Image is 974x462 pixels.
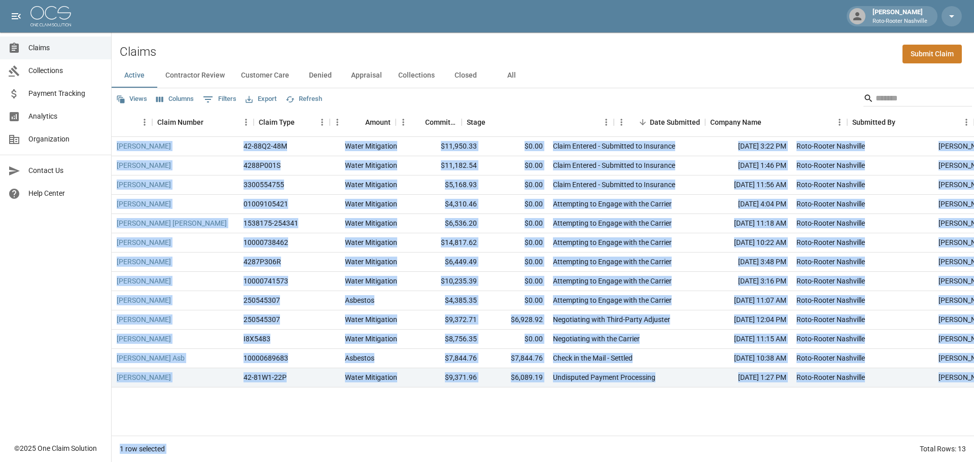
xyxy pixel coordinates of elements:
[259,108,295,136] div: Claim Type
[243,295,280,305] div: 250545307
[482,175,548,195] div: $0.00
[482,310,548,330] div: $6,928.92
[553,334,640,344] div: Negotiating with the Carrier
[416,310,482,330] div: $9,372.71
[243,237,288,247] div: 10000738462
[343,63,390,88] button: Appraisal
[796,218,865,228] div: Roto-Rooter Nashville
[863,90,972,109] div: Search
[120,444,165,454] div: 1 row selected
[117,257,171,267] a: [PERSON_NAME]
[553,199,672,209] div: Attempting to Engage with the Carrier
[28,88,103,99] span: Payment Tracking
[315,115,330,130] button: Menu
[553,257,672,267] div: Attempting to Engage with the Carrier
[152,108,254,136] div: Claim Number
[553,141,675,151] div: Claim Entered - Submitted to Insurance
[117,160,171,170] a: [PERSON_NAME]
[243,180,284,190] div: 3300554755
[283,91,325,107] button: Refresh
[796,353,865,363] div: Roto-Rooter Nashville
[396,115,411,130] button: Menu
[553,160,675,170] div: Claim Entered - Submitted to Insurance
[416,349,482,368] div: $7,844.76
[114,91,150,107] button: Views
[895,115,910,129] button: Sort
[117,334,171,344] a: [PERSON_NAME]
[700,272,791,291] div: [DATE] 3:16 PM
[345,218,397,228] div: Water Mitigation
[796,180,865,190] div: Roto-Rooter Nashville
[482,156,548,175] div: $0.00
[243,353,288,363] div: 10000689683
[117,295,171,305] a: [PERSON_NAME]
[959,115,974,130] button: Menu
[137,115,152,130] button: Menu
[390,63,443,88] button: Collections
[796,295,865,305] div: Roto-Rooter Nashville
[243,314,280,325] div: 250545307
[28,188,103,199] span: Help Center
[117,199,171,209] a: [PERSON_NAME]
[920,444,966,454] div: Total Rows: 13
[852,108,895,136] div: Submitted By
[117,276,171,286] a: [PERSON_NAME]
[700,214,791,233] div: [DATE] 11:18 AM
[154,91,196,107] button: Select columns
[416,330,482,349] div: $8,756.35
[553,353,633,363] div: Check in the Mail - Settled
[117,180,171,190] a: [PERSON_NAME]
[902,45,962,63] a: Submit Claim
[243,257,281,267] div: 4287P306R
[614,115,629,130] button: Menu
[117,237,171,247] a: [PERSON_NAME]
[295,115,309,129] button: Sort
[416,137,482,156] div: $11,950.33
[345,257,397,267] div: Water Mitigation
[351,115,365,129] button: Sort
[243,141,287,151] div: 42-88Q2-48M
[482,349,548,368] div: $7,844.76
[482,368,548,387] div: $6,089.19
[700,368,791,387] div: [DATE] 1:27 PM
[25,108,152,136] div: Claim Name
[28,65,103,76] span: Collections
[700,330,791,349] div: [DATE] 11:15 AM
[117,353,185,363] a: [PERSON_NAME] Asb
[425,108,457,136] div: Committed Amount
[553,372,655,382] div: Undisputed Payment Processing
[117,372,171,382] a: [PERSON_NAME]
[243,218,298,228] div: 1538175-254341
[553,295,672,305] div: Attempting to Engage with the Carrier
[345,237,397,247] div: Water Mitigation
[112,63,157,88] button: Active
[28,111,103,122] span: Analytics
[553,180,675,190] div: Claim Entered - Submitted to Insurance
[345,353,374,363] div: Asbestos
[553,237,672,247] div: Attempting to Engage with the Carrier
[599,115,614,130] button: Menu
[847,108,974,136] div: Submitted By
[796,372,865,382] div: Roto-Rooter Nashville
[700,137,791,156] div: [DATE] 3:22 PM
[243,334,270,344] div: I8X5483
[443,63,489,88] button: Closed
[416,291,482,310] div: $4,385.35
[636,115,650,129] button: Sort
[28,134,103,145] span: Organization
[28,165,103,176] span: Contact Us
[796,237,865,247] div: Roto-Rooter Nashville
[650,108,700,136] div: Date Submitted
[243,160,281,170] div: 4288P001S
[243,276,288,286] div: 10000741573
[761,115,776,129] button: Sort
[416,233,482,253] div: $14,817.62
[117,141,171,151] a: [PERSON_NAME]
[553,276,672,286] div: Attempting to Engage with the Carrier
[6,6,26,26] button: open drawer
[157,63,233,88] button: Contractor Review
[416,175,482,195] div: $5,168.93
[345,180,397,190] div: Water Mitigation
[796,314,865,325] div: Roto-Rooter Nashville
[345,160,397,170] div: Water Mitigation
